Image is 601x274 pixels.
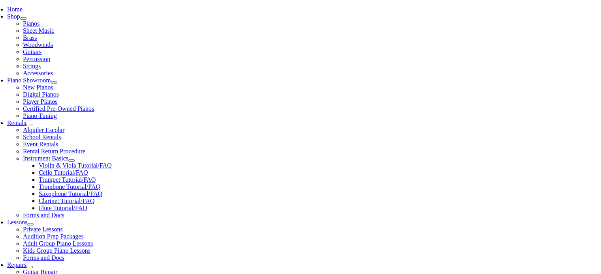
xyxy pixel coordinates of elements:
[23,155,68,162] a: Instrument Basics
[39,190,102,197] a: Saxophone Tutorial/FAQ
[23,56,50,62] a: Percussion
[23,212,64,218] a: Forms and Docs
[23,98,58,105] a: Player Pianos
[23,254,64,261] a: Forms and Docs
[23,48,41,55] a: Guitars
[7,219,28,226] a: Lessons
[7,77,51,84] a: Piano Showroom
[39,198,95,204] a: Clarinet Tutorial/FAQ
[39,169,88,176] a: Cello Tutorial/FAQ
[23,233,84,240] a: Audition Prep Packages
[39,183,100,190] a: Trombone Tutorial/FAQ
[23,34,37,41] a: Brass
[23,112,57,119] a: Piano Tuning
[23,41,53,48] a: Woodwinds
[23,141,58,147] a: Event Rentals
[20,17,26,20] button: Open submenu of Shop
[23,91,59,98] a: Digital Pianos
[23,105,94,112] a: Certified Pre-Owned Pianos
[7,261,26,268] a: Repairs
[23,247,90,254] a: Kids Group Piano Lessons
[7,13,20,20] a: Shop
[23,148,85,155] a: Rental Return Procedure
[39,176,96,183] a: Trumpet Tutorial/FAQ
[23,226,63,233] a: Private Lessons
[23,20,40,27] a: Pianos
[23,127,64,133] a: Alquiler Escolar
[26,266,33,268] button: Open submenu of Repairs
[7,119,26,126] a: Rentals
[23,63,41,69] a: Strings
[23,134,61,140] a: School Rentals
[39,162,112,169] a: Violin & Viola Tutorial/FAQ
[51,81,57,84] button: Open submenu of Piano Showroom
[23,84,53,91] a: New Pianos
[23,240,93,247] a: Adult Group Piano Lessons
[23,27,55,34] a: Sheet Music
[23,70,53,76] a: Accessories
[27,223,34,226] button: Open submenu of Lessons
[26,124,32,126] button: Open submenu of Rentals
[68,159,75,162] button: Open submenu of Instrument Basics
[7,6,23,13] a: Home
[39,205,87,211] a: Flute Tutorial/FAQ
